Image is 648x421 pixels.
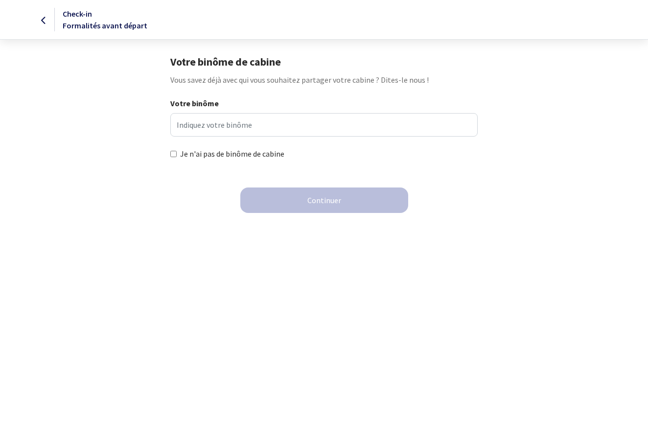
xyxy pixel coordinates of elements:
strong: Votre binôme [170,98,219,108]
button: Continuer [240,187,408,213]
label: Je n'ai pas de binôme de cabine [180,148,284,160]
p: Vous savez déjà avec qui vous souhaitez partager votre cabine ? Dites-le nous ! [170,74,477,86]
input: Indiquez votre binôme [170,113,477,137]
span: Check-in Formalités avant départ [63,9,147,30]
h1: Votre binôme de cabine [170,55,477,68]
